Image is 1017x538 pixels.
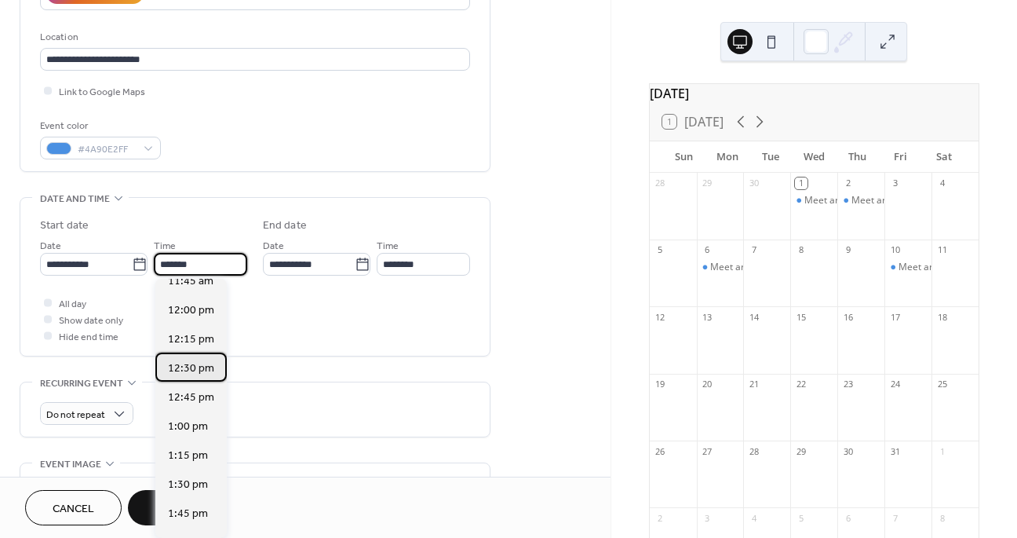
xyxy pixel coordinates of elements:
[748,311,760,323] div: 14
[263,218,307,234] div: End date
[168,419,208,435] span: 1:00 pm
[40,118,158,134] div: Event color
[749,141,792,173] div: Tue
[654,178,666,189] div: 28
[59,84,145,101] span: Link to Google Maps
[40,191,110,207] span: Date and time
[702,311,713,323] div: 13
[40,375,123,392] span: Recurring event
[793,141,836,173] div: Wed
[650,84,979,103] div: [DATE]
[662,141,705,173] div: Sun
[53,501,94,518] span: Cancel
[128,490,209,525] button: Save
[168,448,208,464] span: 1:15 pm
[936,512,948,524] div: 8
[889,244,901,256] div: 10
[168,302,214,319] span: 12:00 pm
[168,390,214,406] span: 12:45 pm
[748,379,760,390] div: 21
[40,456,101,473] span: Event image
[804,194,873,207] div: Meet and Greet
[884,261,931,274] div: Meet and Greet
[702,512,713,524] div: 3
[795,379,807,390] div: 22
[879,141,922,173] div: Fri
[168,360,214,377] span: 12:30 pm
[842,311,854,323] div: 16
[263,238,284,254] span: Date
[710,261,779,274] div: Meet and Greet
[702,379,713,390] div: 20
[377,238,399,254] span: Time
[702,178,713,189] div: 29
[795,244,807,256] div: 8
[889,178,901,189] div: 3
[837,194,884,207] div: Meet and Greet
[59,296,86,313] span: All day
[842,512,854,524] div: 6
[748,512,760,524] div: 4
[836,141,879,173] div: Thu
[78,141,136,158] span: #4A90E2FF
[899,261,968,274] div: Meet and Greet
[795,512,807,524] div: 5
[842,244,854,256] div: 9
[842,178,854,189] div: 2
[851,194,920,207] div: Meet and Greet
[889,512,901,524] div: 7
[654,512,666,524] div: 2
[936,244,948,256] div: 11
[748,445,760,457] div: 28
[40,238,61,254] span: Date
[936,311,948,323] div: 18
[936,178,948,189] div: 4
[59,329,118,346] span: Hide end time
[936,445,948,457] div: 1
[795,445,807,457] div: 29
[154,238,176,254] span: Time
[59,313,123,329] span: Show date only
[889,379,901,390] div: 24
[889,311,901,323] div: 17
[654,244,666,256] div: 5
[168,477,208,493] span: 1:30 pm
[702,244,713,256] div: 6
[795,311,807,323] div: 15
[40,218,89,234] div: Start date
[842,445,854,457] div: 30
[25,490,122,525] button: Cancel
[795,178,807,189] div: 1
[654,445,666,457] div: 26
[748,178,760,189] div: 30
[654,379,666,390] div: 19
[168,331,214,348] span: 12:15 pm
[842,379,854,390] div: 23
[168,506,208,522] span: 1:45 pm
[654,311,666,323] div: 12
[40,29,467,46] div: Location
[923,141,966,173] div: Sat
[936,379,948,390] div: 25
[46,406,105,424] span: Do not repeat
[748,244,760,256] div: 7
[790,194,837,207] div: Meet and Greet
[697,261,744,274] div: Meet and Greet
[702,445,713,457] div: 27
[705,141,749,173] div: Mon
[168,273,213,290] span: 11:45 am
[889,445,901,457] div: 31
